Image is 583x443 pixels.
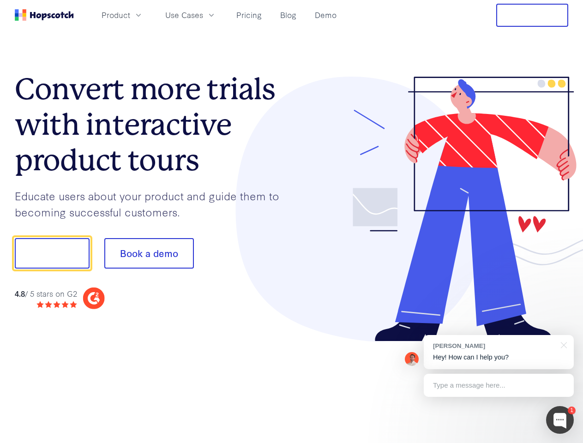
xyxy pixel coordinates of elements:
p: Hey! How can I help you? [433,353,565,362]
div: 1 [568,407,576,414]
strong: 4.8 [15,288,25,299]
a: Pricing [233,7,265,23]
button: Use Cases [160,7,222,23]
button: Free Trial [496,4,568,27]
p: Educate users about your product and guide them to becoming successful customers. [15,188,292,220]
button: Book a demo [104,238,194,269]
button: Product [96,7,149,23]
span: Use Cases [165,9,203,21]
div: / 5 stars on G2 [15,288,77,299]
a: Home [15,9,74,21]
button: Show me! [15,238,90,269]
span: Product [102,9,130,21]
a: Blog [276,7,300,23]
div: [PERSON_NAME] [433,341,555,350]
div: Type a message here... [424,374,574,397]
img: Mark Spera [405,352,419,366]
h1: Convert more trials with interactive product tours [15,72,292,178]
a: Demo [311,7,340,23]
